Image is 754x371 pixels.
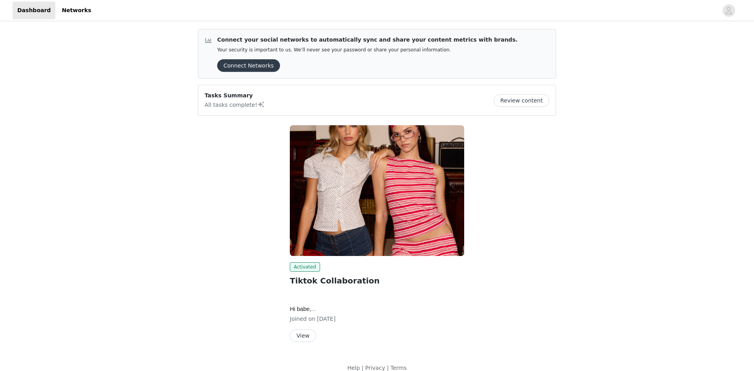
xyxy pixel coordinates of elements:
button: Review content [494,94,549,107]
span: Activated [290,262,320,272]
a: Dashboard [13,2,55,19]
span: Hi babe, [290,306,317,312]
span: | [362,365,364,371]
img: Edikted [290,125,464,256]
p: Connect your social networks to automatically sync and share your content metrics with brands. [217,36,518,44]
button: Connect Networks [217,59,280,72]
a: Privacy [365,365,385,371]
button: View [290,329,316,342]
span: Joined on [290,316,315,322]
a: Networks [57,2,96,19]
p: All tasks complete! [205,100,265,109]
a: Help [347,365,360,371]
span: [DATE] [317,316,335,322]
div: avatar [725,4,732,17]
h2: Tiktok Collaboration [290,275,464,287]
span: | [387,365,389,371]
p: Your security is important to us. We’ll never see your password or share your personal information. [217,47,518,53]
a: View [290,333,316,339]
p: Tasks Summary [205,91,265,100]
a: Terms [390,365,406,371]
